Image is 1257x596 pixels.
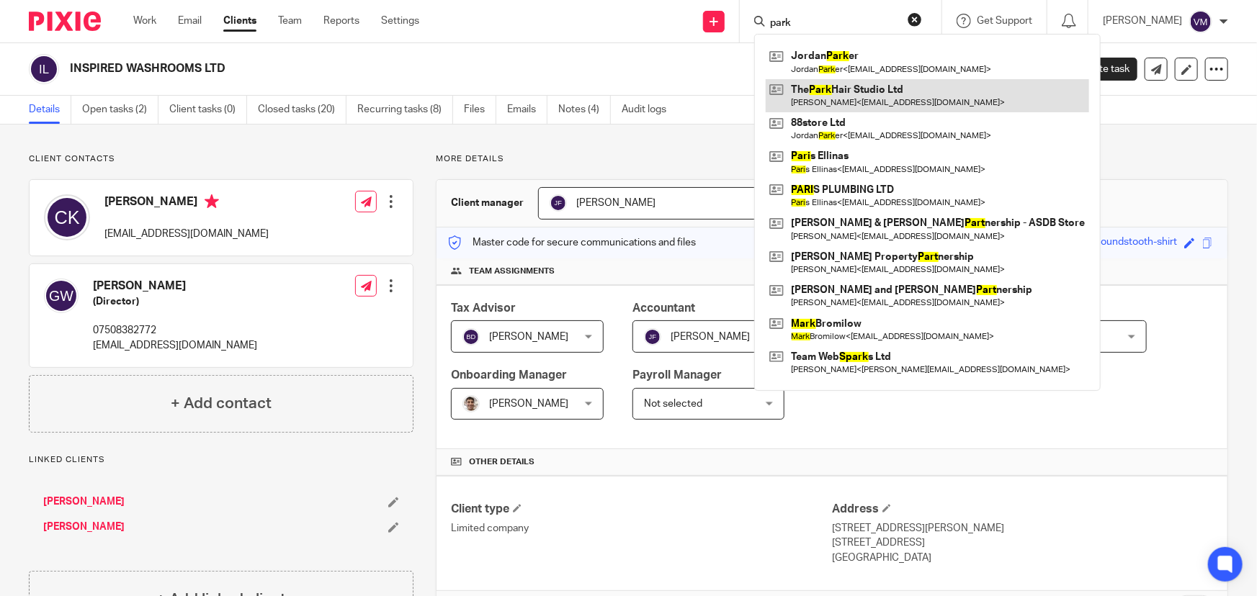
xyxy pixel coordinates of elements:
[469,266,555,277] span: Team assignments
[93,279,257,294] h4: [PERSON_NAME]
[977,16,1032,26] span: Get Support
[223,14,256,28] a: Clients
[451,302,516,314] span: Tax Advisor
[323,14,359,28] a: Reports
[489,399,568,409] span: [PERSON_NAME]
[93,323,257,338] p: 07508382772
[832,502,1213,517] h4: Address
[1189,10,1212,33] img: svg%3E
[558,96,611,124] a: Notes (4)
[462,395,480,412] img: PXL_20240409_141816916.jpg
[832,536,1213,550] p: [STREET_ADDRESS]
[104,194,269,212] h4: [PERSON_NAME]
[644,328,661,346] img: svg%3E
[205,194,219,209] i: Primary
[462,328,480,346] img: svg%3E
[507,96,547,124] a: Emails
[357,96,453,124] a: Recurring tasks (8)
[632,302,695,314] span: Accountant
[171,392,272,415] h4: + Add contact
[29,54,59,84] img: svg%3E
[29,96,71,124] a: Details
[436,153,1228,165] p: More details
[489,332,568,342] span: [PERSON_NAME]
[44,194,90,240] img: svg%3E
[258,96,346,124] a: Closed tasks (20)
[451,502,832,517] h4: Client type
[43,520,125,534] a: [PERSON_NAME]
[644,399,702,409] span: Not selected
[1103,14,1182,28] p: [PERSON_NAME]
[622,96,677,124] a: Audit logs
[178,14,202,28] a: Email
[576,198,656,208] span: [PERSON_NAME]
[381,14,419,28] a: Settings
[769,17,898,30] input: Search
[464,96,496,124] a: Files
[44,279,79,313] img: svg%3E
[832,521,1213,536] p: [STREET_ADDRESS][PERSON_NAME]
[93,294,257,309] h5: (Director)
[29,12,101,31] img: Pixie
[451,369,567,381] span: Onboarding Manager
[832,551,1213,565] p: [GEOGRAPHIC_DATA]
[104,227,269,241] p: [EMAIL_ADDRESS][DOMAIN_NAME]
[632,369,722,381] span: Payroll Manager
[93,338,257,353] p: [EMAIL_ADDRESS][DOMAIN_NAME]
[908,12,922,27] button: Clear
[550,194,567,212] img: svg%3E
[447,235,696,250] p: Master code for secure communications and files
[451,196,524,210] h3: Client manager
[469,456,534,468] span: Other details
[278,14,302,28] a: Team
[43,495,125,509] a: [PERSON_NAME]
[82,96,158,124] a: Open tasks (2)
[29,153,413,165] p: Client contacts
[451,521,832,536] p: Limited company
[169,96,247,124] a: Client tasks (0)
[133,14,156,28] a: Work
[70,61,840,76] h2: INSPIRED WASHROOMS LTD
[29,454,413,466] p: Linked clients
[671,332,750,342] span: [PERSON_NAME]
